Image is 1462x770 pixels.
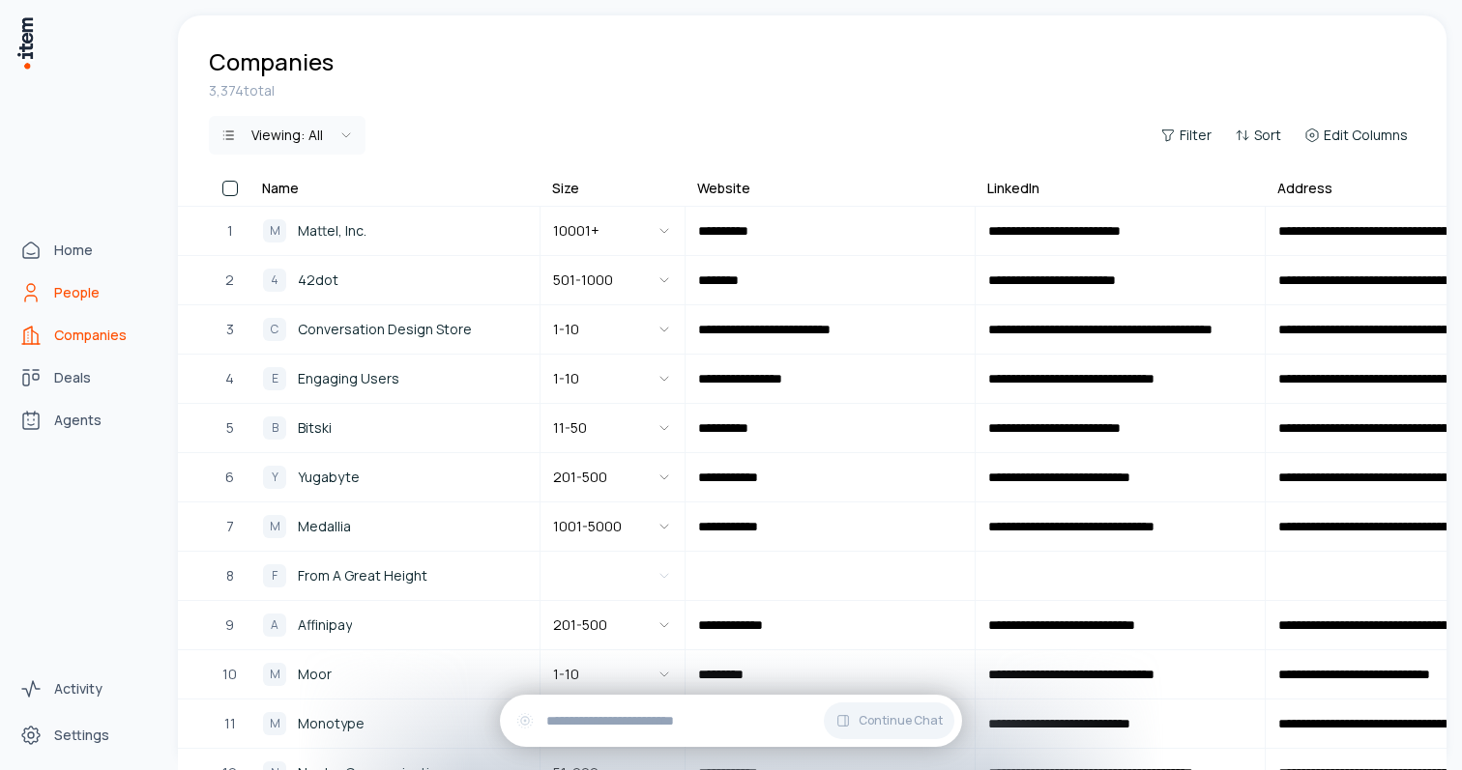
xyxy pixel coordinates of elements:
a: EEngaging Users [251,356,539,402]
a: BBitski [251,405,539,451]
span: People [54,283,100,302]
span: Filter [1180,126,1212,145]
button: Edit Columns [1297,122,1416,149]
button: Sort [1227,122,1289,149]
a: FFrom A Great Height [251,553,539,599]
span: 9 [225,614,234,636]
span: Monotype [298,713,365,734]
img: Item Brain Logo [15,15,35,71]
span: 1 [227,220,233,242]
span: Edit Columns [1324,126,1408,145]
span: 4 [225,368,234,389]
span: Deals [54,368,91,387]
span: Sort [1254,126,1281,145]
div: Continue Chat [500,695,962,747]
div: Address [1277,179,1332,198]
a: MMoor [251,651,539,698]
div: M [263,515,286,538]
span: Yugabyte [298,467,360,488]
span: 8 [226,565,234,586]
span: Affinipay [298,614,352,636]
span: Moor [298,664,332,685]
a: Companies [12,316,159,355]
span: 2 [225,270,234,291]
span: Activity [54,679,102,699]
a: Deals [12,358,159,397]
button: Filter [1153,122,1219,149]
div: Viewing: [251,126,323,145]
a: YYugabyte [251,454,539,500]
button: Continue Chat [824,702,954,739]
a: MMonotype [251,700,539,747]
div: Size [552,179,579,198]
span: Engaging Users [298,368,399,389]
span: Agents [54,411,102,430]
span: Home [54,241,93,260]
span: 11 [224,713,236,734]
span: From A Great Height [298,565,427,586]
span: Settings [54,726,109,745]
span: Continue Chat [859,713,943,728]
a: Agents [12,401,159,440]
span: 5 [226,417,234,439]
h1: Companies [209,46,334,77]
span: Medallia [298,516,351,537]
a: AAffinipay [251,602,539,648]
div: LinkedIn [987,179,1039,198]
span: Bitski [298,417,332,439]
span: 7 [226,516,234,537]
div: B [263,416,286,440]
div: E [263,367,286,390]
a: MMattel, Inc. [251,208,539,254]
span: Companies [54,326,127,345]
div: M [263,219,286,242]
span: Mattel, Inc. [298,220,366,242]
span: Conversation Design Store [298,319,472,340]
a: MMedallia [251,503,539,550]
a: CConversation Design Store [251,306,539,353]
a: Activity [12,670,159,708]
div: 4 [263,269,286,292]
div: M [263,712,286,735]
span: 10 [222,664,237,685]
div: 3,374 total [209,81,1416,100]
div: Website [697,179,750,198]
a: People [12,273,159,312]
a: 442dot [251,257,539,303]
div: Y [263,466,286,489]
div: Name [262,179,299,198]
span: 6 [225,467,234,488]
span: 42dot [298,270,338,291]
div: M [263,663,286,686]
a: Home [12,231,159,270]
div: C [263,318,286,341]
a: Settings [12,716,159,755]
span: 3 [226,319,234,340]
div: F [263,564,286,587]
div: A [263,613,286,637]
